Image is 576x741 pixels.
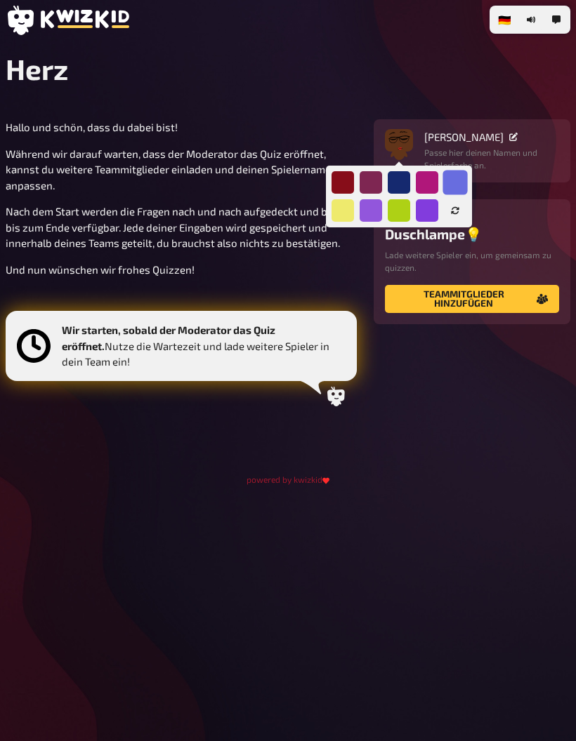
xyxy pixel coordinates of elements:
[385,285,559,313] button: Teammitglieder hinzufügen
[62,322,346,370] p: Nutze die Wartezeit und lade weitere Spieler in dein Team ein!
[6,262,357,278] p: Und nun wünschen wir frohes Quizzen!
[62,323,277,352] b: Wir starten, sobald der Moderator das Quiz eröffnet.
[424,131,504,143] span: [PERSON_NAME]
[6,52,570,86] h1: Herz
[385,126,413,154] img: Avatar
[385,226,559,243] div: Duschlampe💡
[385,131,413,159] button: Avatar
[424,146,559,171] p: Passe hier deinen Namen und Spielerfarbe an.
[6,203,357,251] p: Nach dem Start werden die Fragen nach und nach aufgedeckt und bleiben bis zum Ende verfügbar. Jed...
[385,248,559,274] p: Lade weitere Spieler ein, um gemeinsam zu quizzen.
[247,472,329,486] a: powered by kwizkid
[6,119,357,135] p: Hallo und schön, dass du dabei bist!
[247,474,329,484] small: powered by kwizkid
[492,8,517,31] li: 🇩🇪
[6,146,357,194] p: Während wir darauf warten, dass der Moderator das Quiz eröffnet, kannst du weitere Teammitglieder...
[385,211,559,220] h4: Mein Team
